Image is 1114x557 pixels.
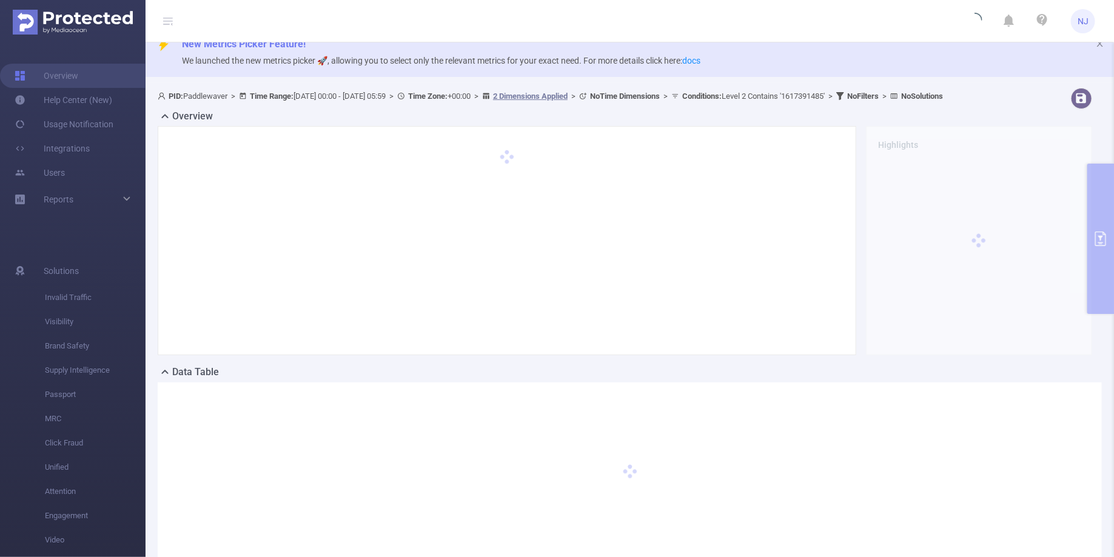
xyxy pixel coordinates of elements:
span: > [660,92,671,101]
b: No Filters [847,92,879,101]
b: Conditions : [682,92,722,101]
span: New Metrics Picker Feature! [182,38,306,50]
span: Unified [45,455,146,479]
a: Usage Notification [15,112,113,136]
b: No Solutions [901,92,943,101]
b: Time Zone: [408,92,448,101]
span: Supply Intelligence [45,358,146,382]
a: Reports [44,187,73,212]
span: MRC [45,407,146,431]
span: > [825,92,836,101]
a: Overview [15,64,78,88]
i: icon: close [1096,39,1104,48]
span: Level 2 Contains '1617391485' [682,92,825,101]
span: > [879,92,890,101]
span: We launched the new metrics picker 🚀, allowing you to select only the relevant metrics for your e... [182,56,700,65]
b: PID: [169,92,183,101]
h2: Overview [172,109,213,124]
b: No Time Dimensions [590,92,660,101]
span: Visibility [45,310,146,334]
img: Protected Media [13,10,133,35]
i: icon: user [158,92,169,100]
span: Paddlewaver [DATE] 00:00 - [DATE] 05:59 +00:00 [158,92,943,101]
button: icon: close [1096,37,1104,50]
i: icon: thunderbolt [158,39,170,52]
span: Reports [44,195,73,204]
i: icon: loading [968,13,982,30]
h2: Data Table [172,365,219,379]
span: Click Fraud [45,431,146,455]
span: > [227,92,239,101]
a: Users [15,161,65,185]
span: Solutions [44,259,79,283]
span: > [568,92,579,101]
span: NJ [1078,9,1089,33]
a: docs [682,56,700,65]
span: Engagement [45,504,146,528]
a: Help Center (New) [15,88,112,112]
span: Attention [45,479,146,504]
span: Passport [45,382,146,407]
a: Integrations [15,136,90,161]
u: 2 Dimensions Applied [493,92,568,101]
span: Video [45,528,146,552]
span: Invalid Traffic [45,285,146,310]
span: Brand Safety [45,334,146,358]
span: > [386,92,397,101]
b: Time Range: [250,92,294,101]
span: > [471,92,482,101]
